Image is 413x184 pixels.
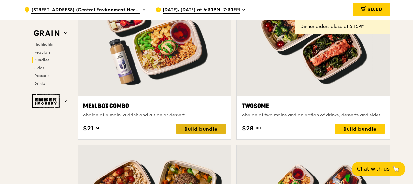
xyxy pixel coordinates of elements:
[242,101,385,111] div: Twosome
[83,101,226,111] div: Meal Box Combo
[34,42,53,47] span: Highlights
[242,112,385,118] div: choice of two mains and an option of drinks, desserts and sides
[34,50,50,54] span: Regulars
[34,58,50,62] span: Bundles
[352,162,405,176] button: Chat with us🦙
[31,7,140,14] span: [STREET_ADDRESS] (Central Environment Health Office)
[300,23,385,30] div: Dinner orders close at 6:15PM
[256,125,261,130] span: 00
[34,81,45,86] span: Drinks
[32,27,62,39] img: Grain web logo
[34,66,44,70] span: Sides
[83,112,226,118] div: choice of a main, a drink and a side or dessert
[32,94,62,108] img: Ember Smokery web logo
[367,6,382,12] span: $0.00
[83,124,96,133] span: $21.
[242,124,256,133] span: $28.
[176,124,226,134] div: Build bundle
[163,7,240,14] span: [DATE], [DATE] at 6:30PM–7:30PM
[335,124,385,134] div: Build bundle
[357,165,390,173] span: Chat with us
[34,73,49,78] span: Desserts
[96,125,101,130] span: 50
[392,165,400,173] span: 🦙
